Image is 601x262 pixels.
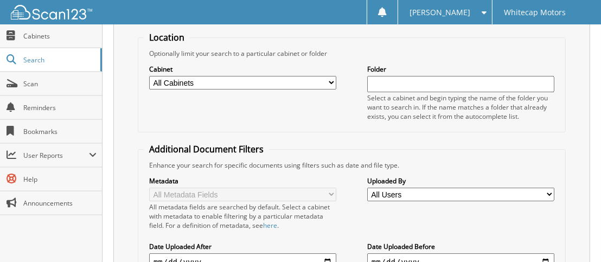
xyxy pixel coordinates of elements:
label: Folder [367,65,554,74]
span: [PERSON_NAME] [410,9,470,16]
a: here [263,221,277,230]
span: User Reports [23,151,89,160]
div: Enhance your search for specific documents using filters such as date and file type. [144,161,560,170]
label: Date Uploaded Before [367,242,554,251]
div: Optionally limit your search to a particular cabinet or folder [144,49,560,58]
legend: Additional Document Filters [144,143,269,155]
img: scan123-logo-white.svg [11,5,92,20]
label: Metadata [149,176,336,186]
label: Cabinet [149,65,336,74]
span: Announcements [23,199,97,208]
span: Whitecap Motors [504,9,566,16]
span: Cabinets [23,31,97,41]
span: Bookmarks [23,127,97,136]
div: All metadata fields are searched by default. Select a cabinet with metadata to enable filtering b... [149,202,336,230]
div: Select a cabinet and begin typing the name of the folder you want to search in. If the name match... [367,93,554,121]
legend: Location [144,31,190,43]
label: Date Uploaded After [149,242,336,251]
span: Scan [23,79,97,88]
label: Uploaded By [367,176,554,186]
span: Search [23,55,95,65]
span: Help [23,175,97,184]
span: Reminders [23,103,97,112]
